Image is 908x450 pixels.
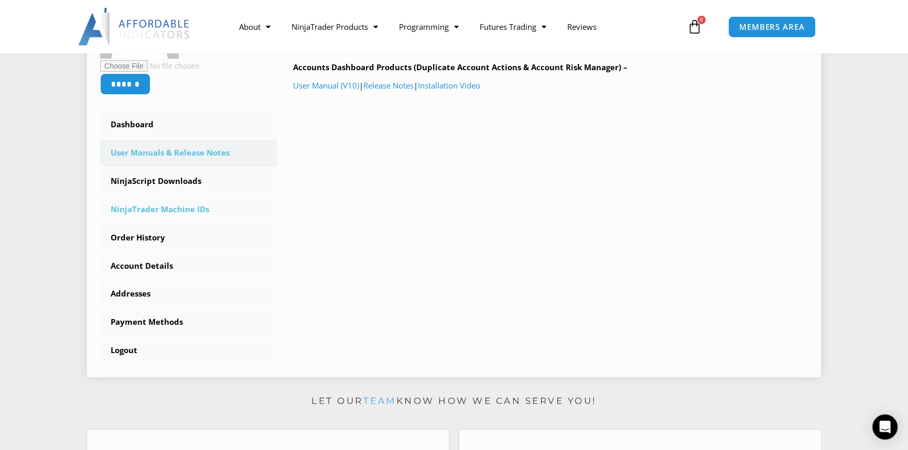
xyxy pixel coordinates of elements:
a: MEMBERS AREA [728,16,816,38]
p: | | [293,79,808,93]
a: NinjaTrader Machine IDs [100,196,277,223]
a: Account Details [100,253,277,280]
p: Let our know how we can serve you! [87,393,821,410]
a: NinjaTrader Products [281,15,388,39]
b: Accounts Dashboard Products (Duplicate Account Actions & Account Risk Manager) – [293,62,628,72]
nav: Menu [229,15,685,39]
a: team [363,396,396,406]
img: LogoAI | Affordable Indicators – NinjaTrader [78,8,191,46]
a: Reviews [557,15,607,39]
span: MEMBERS AREA [739,23,805,31]
nav: Account pages [100,111,277,364]
a: 0 [672,12,718,42]
a: User Manuals & Release Notes [100,139,277,167]
a: About [229,15,281,39]
a: Futures Trading [469,15,557,39]
a: Release Notes [363,80,414,91]
div: Open Intercom Messenger [872,414,898,440]
a: Dashboard [100,111,277,138]
a: Logout [100,337,277,364]
a: NinjaScript Downloads [100,168,277,195]
a: Installation Video [418,80,480,91]
a: Payment Methods [100,309,277,336]
a: Programming [388,15,469,39]
a: Order History [100,224,277,251]
a: Addresses [100,280,277,308]
span: 0 [697,16,706,24]
a: User Manual (V10) [293,80,359,91]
